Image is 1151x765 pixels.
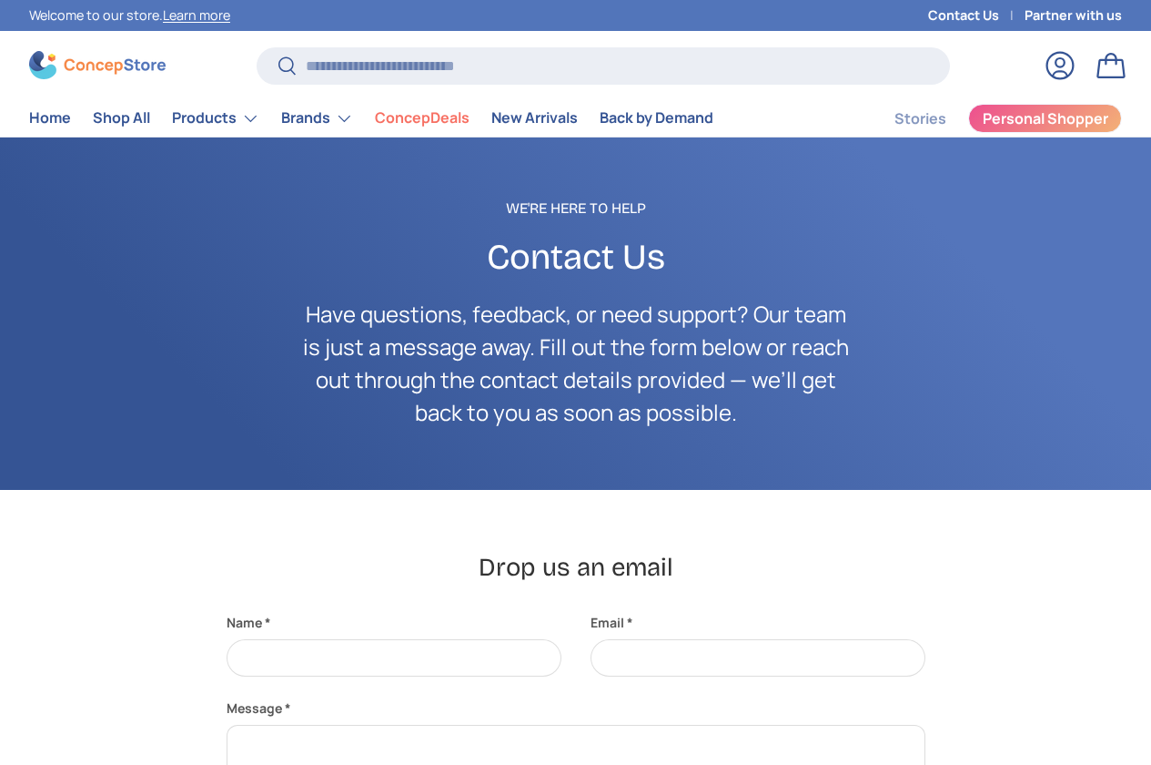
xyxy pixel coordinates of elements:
[29,100,71,136] a: Home
[968,104,1122,133] a: Personal Shopper
[281,100,353,137] a: Brands
[851,100,1122,137] nav: Secondary
[983,111,1108,126] span: Personal Shopper
[227,699,925,718] label: Message
[302,298,849,429] p: Have questions, feedback, or need support? Our team is just a message away. Fill out the form bel...
[506,198,646,219] span: We're Here to Help
[491,100,578,136] a: New Arrivals
[29,100,713,137] nav: Primary
[1025,5,1122,25] a: Partner with us
[172,100,259,137] a: Products
[600,100,713,136] a: Back by Demand
[591,613,925,632] label: Email
[29,51,166,79] img: ConcepStore
[928,5,1025,25] a: Contact Us
[161,100,270,137] summary: Products
[375,100,469,136] a: ConcepDeals
[894,101,946,137] a: Stories
[227,613,561,632] label: Name
[163,6,230,24] a: Learn more
[93,100,150,136] a: Shop All
[270,100,364,137] summary: Brands
[29,5,230,25] p: Welcome to our store.
[487,234,665,280] span: Contact Us
[227,551,925,584] h2: Drop us an email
